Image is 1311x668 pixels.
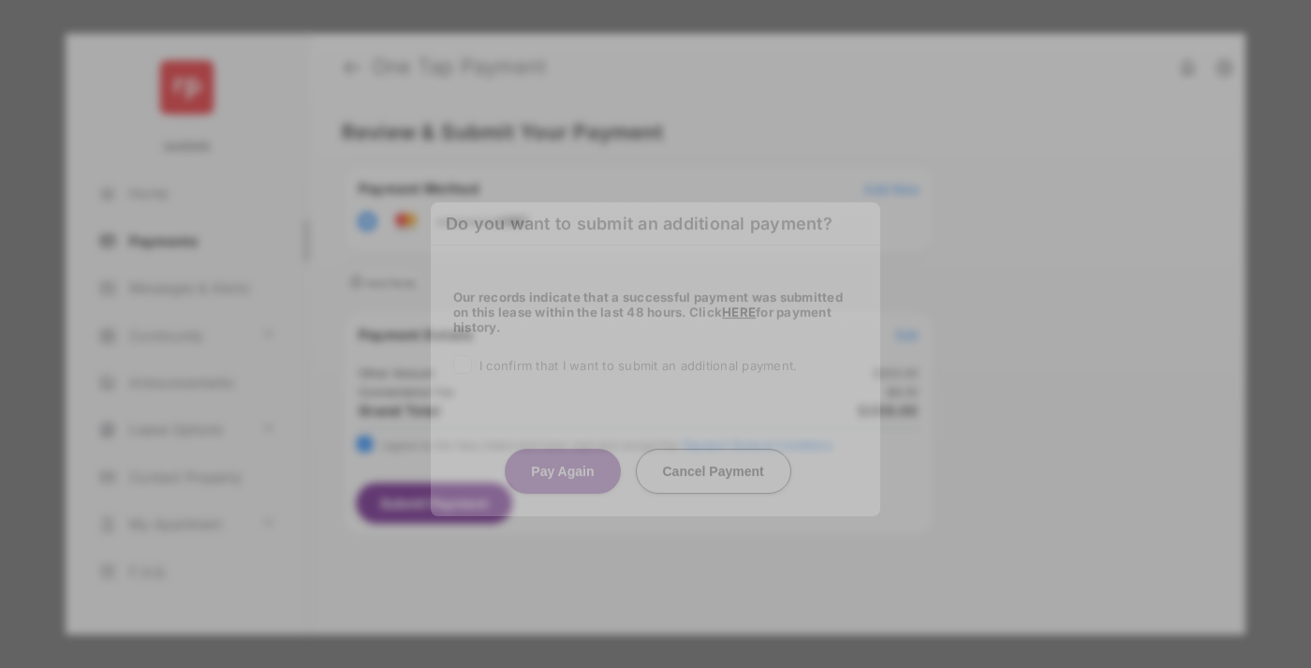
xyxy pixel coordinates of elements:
h2: Do you want to submit an additional payment? [431,202,880,245]
h5: Our records indicate that a successful payment was submitted on this lease within the last 48 hou... [453,289,858,334]
a: HERE [722,304,756,319]
button: Cancel Payment [636,449,791,494]
span: I confirm that I want to submit an additional payment. [479,358,797,373]
button: Pay Again [505,449,620,494]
